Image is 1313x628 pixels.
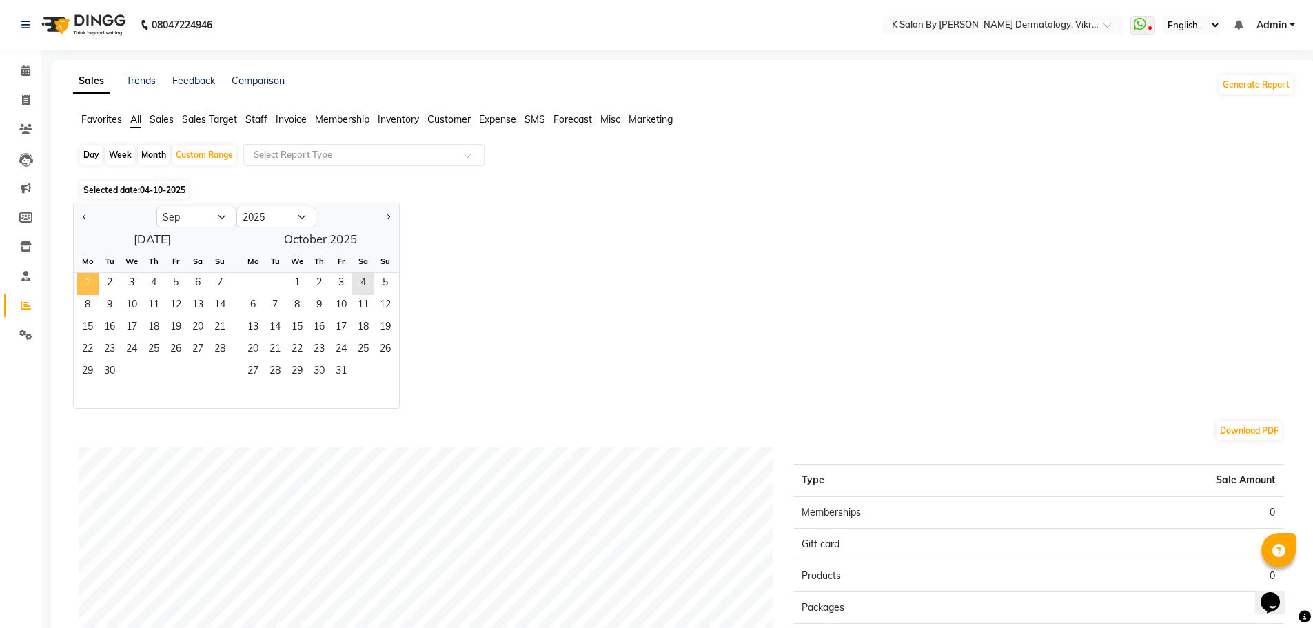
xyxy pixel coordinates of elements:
span: 15 [286,317,308,339]
span: 28 [264,361,286,383]
div: Thursday, October 9, 2025 [308,295,330,317]
a: Trends [126,74,156,87]
div: Wednesday, September 24, 2025 [121,339,143,361]
a: Feedback [172,74,215,87]
div: We [286,250,308,272]
span: 4 [143,273,165,295]
span: 17 [121,317,143,339]
span: 8 [77,295,99,317]
div: Sunday, October 26, 2025 [374,339,396,361]
div: Thursday, October 30, 2025 [308,361,330,383]
span: 6 [187,273,209,295]
span: 22 [286,339,308,361]
th: Type [793,465,1038,497]
span: 04-10-2025 [140,185,185,195]
span: 10 [121,295,143,317]
span: All [130,113,141,125]
span: 27 [187,339,209,361]
div: Friday, October 3, 2025 [330,273,352,295]
div: Wednesday, September 3, 2025 [121,273,143,295]
span: 30 [99,361,121,383]
button: Previous month [79,206,90,228]
span: Inventory [378,113,419,125]
span: 26 [165,339,187,361]
div: Monday, September 29, 2025 [77,361,99,383]
div: Sunday, September 28, 2025 [209,339,231,361]
b: 08047224946 [152,6,212,44]
div: Saturday, September 20, 2025 [187,317,209,339]
div: Tuesday, October 7, 2025 [264,295,286,317]
span: 4 [352,273,374,295]
div: Sa [187,250,209,272]
div: Sunday, October 5, 2025 [374,273,396,295]
div: Saturday, October 4, 2025 [352,273,374,295]
span: 11 [143,295,165,317]
div: Su [374,250,396,272]
span: 2 [308,273,330,295]
td: 0 [1039,496,1283,529]
span: 9 [308,295,330,317]
span: 27 [242,361,264,383]
span: 19 [374,317,396,339]
div: Month [138,145,170,165]
span: 18 [352,317,374,339]
span: Sales Target [182,113,237,125]
div: Saturday, September 27, 2025 [187,339,209,361]
div: Friday, October 24, 2025 [330,339,352,361]
div: Tuesday, September 16, 2025 [99,317,121,339]
span: 24 [121,339,143,361]
div: Thursday, September 25, 2025 [143,339,165,361]
span: 24 [330,339,352,361]
div: Saturday, September 6, 2025 [187,273,209,295]
div: Wednesday, October 29, 2025 [286,361,308,383]
span: 3 [330,273,352,295]
button: Download PDF [1217,421,1282,440]
span: 2 [99,273,121,295]
span: Sales [150,113,174,125]
span: Customer [427,113,471,125]
td: 0 [1039,592,1283,624]
td: Products [793,560,1038,592]
div: Thursday, October 16, 2025 [308,317,330,339]
div: Sunday, September 14, 2025 [209,295,231,317]
span: 3 [121,273,143,295]
td: Memberships [793,496,1038,529]
div: Fr [330,250,352,272]
span: 20 [187,317,209,339]
div: Tuesday, September 23, 2025 [99,339,121,361]
img: logo [35,6,130,44]
div: Custom Range [172,145,236,165]
div: Week [105,145,135,165]
span: 14 [264,317,286,339]
div: Friday, October 10, 2025 [330,295,352,317]
span: 21 [264,339,286,361]
span: 22 [77,339,99,361]
div: Friday, October 31, 2025 [330,361,352,383]
div: Monday, October 20, 2025 [242,339,264,361]
span: 15 [77,317,99,339]
span: 8 [286,295,308,317]
span: 1 [77,273,99,295]
div: Wednesday, October 8, 2025 [286,295,308,317]
div: Tuesday, September 9, 2025 [99,295,121,317]
td: Packages [793,592,1038,624]
span: 23 [308,339,330,361]
div: Th [308,250,330,272]
div: Tu [99,250,121,272]
span: 31 [330,361,352,383]
select: Select year [236,207,316,227]
span: Favorites [81,113,122,125]
div: Fr [165,250,187,272]
span: 16 [308,317,330,339]
div: Saturday, September 13, 2025 [187,295,209,317]
span: 18 [143,317,165,339]
div: Monday, September 15, 2025 [77,317,99,339]
div: Thursday, October 23, 2025 [308,339,330,361]
span: 29 [77,361,99,383]
span: 7 [264,295,286,317]
span: Forecast [553,113,592,125]
td: 0 [1039,529,1283,560]
span: 14 [209,295,231,317]
div: Saturday, October 18, 2025 [352,317,374,339]
iframe: chat widget [1255,573,1299,614]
